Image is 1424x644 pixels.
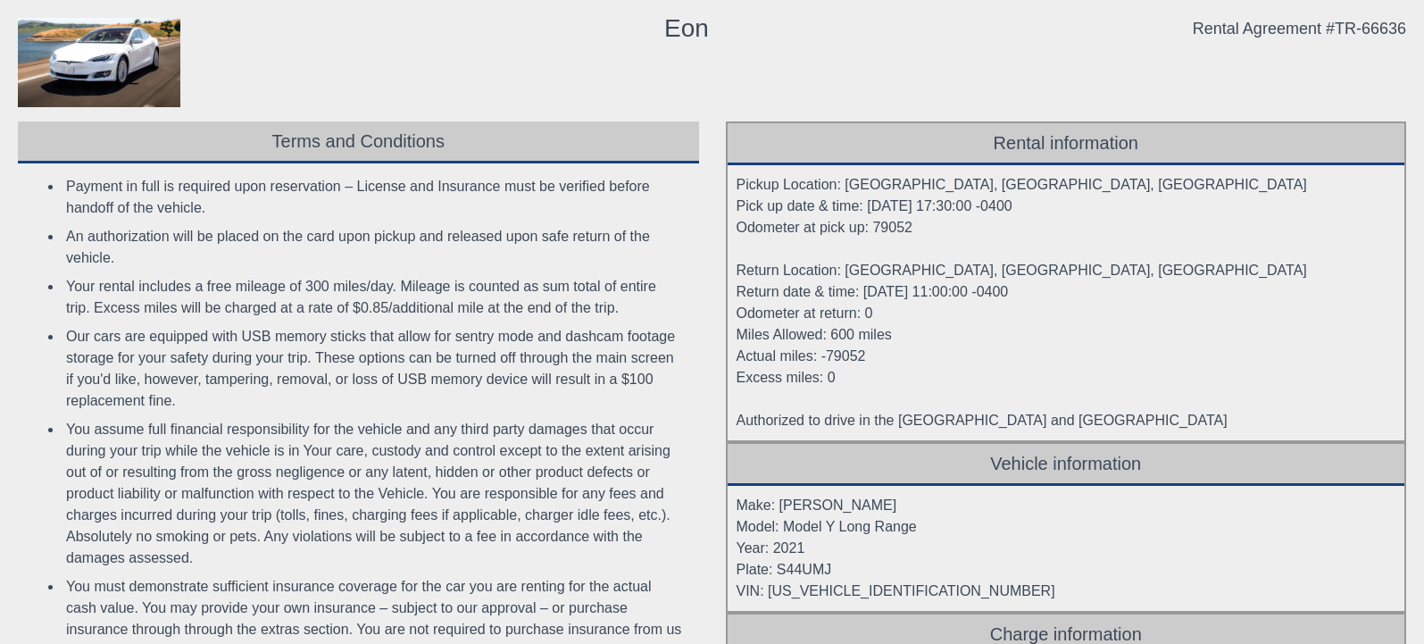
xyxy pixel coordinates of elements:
li: Payment in full is required upon reservation – License and Insurance must be verified before hand... [62,172,687,222]
li: An authorization will be placed on the card upon pickup and released upon safe return of the vehi... [62,222,687,272]
li: Our cars are equipped with USB memory sticks that allow for sentry mode and dashcam footage stora... [62,322,687,415]
img: contract_model.jpg [18,18,180,107]
div: Rental information [728,123,1405,165]
div: Rental Agreement #TR-66636 [1193,18,1406,39]
div: Pickup Location: [GEOGRAPHIC_DATA], [GEOGRAPHIC_DATA], [GEOGRAPHIC_DATA] Pick up date & time: [DA... [728,165,1405,440]
div: Make: [PERSON_NAME] Model: Model Y Long Range Year: 2021 Plate: S44UMJ VIN: [US_VEHICLE_IDENTIFIC... [728,486,1405,611]
div: Terms and Conditions [18,121,699,163]
div: Vehicle information [728,444,1405,486]
li: Your rental includes a free mileage of 300 miles/day. Mileage is counted as sum total of entire t... [62,272,687,322]
li: You assume full financial responsibility for the vehicle and any third party damages that occur d... [62,415,687,573]
div: Eon [664,18,709,39]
